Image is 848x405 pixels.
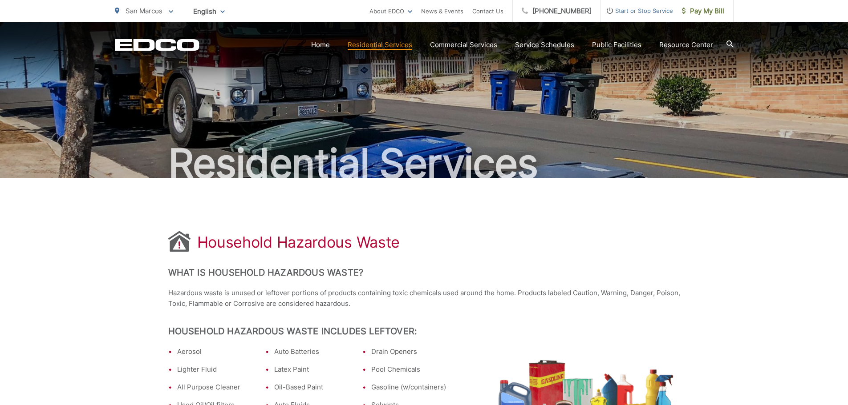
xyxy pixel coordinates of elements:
li: Lighter Fluid [177,364,252,375]
a: Commercial Services [430,40,497,50]
a: EDCD logo. Return to the homepage. [115,39,199,51]
a: Service Schedules [515,40,574,50]
h2: Residential Services [115,141,734,186]
li: Oil-Based Paint [274,382,349,393]
li: Latex Paint [274,364,349,375]
a: Public Facilities [592,40,641,50]
a: Residential Services [348,40,412,50]
li: Auto Batteries [274,346,349,357]
a: Home [311,40,330,50]
span: English [187,4,231,19]
p: Hazardous waste is unused or leftover portions of products containing toxic chemicals used around... [168,288,680,309]
li: All Purpose Cleaner [177,382,252,393]
h1: Household Hazardous Waste [197,233,400,251]
span: San Marcos [126,7,162,15]
li: Drain Openers [371,346,446,357]
h2: What is Household Hazardous Waste? [168,267,680,278]
a: Contact Us [472,6,503,16]
span: Pay My Bill [682,6,724,16]
a: News & Events [421,6,463,16]
li: Pool Chemicals [371,364,446,375]
li: Aerosol [177,346,252,357]
h2: Household Hazardous Waste Includes Leftover: [168,326,680,337]
a: About EDCO [369,6,412,16]
a: Resource Center [659,40,713,50]
li: Gasoline (w/containers) [371,382,446,393]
